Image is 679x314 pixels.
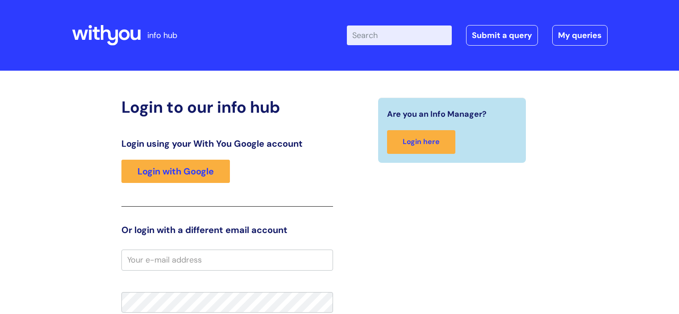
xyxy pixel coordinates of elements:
[121,160,230,183] a: Login with Google
[121,98,333,117] h2: Login to our info hub
[387,130,455,154] a: Login here
[147,28,177,42] p: info hub
[121,250,333,270] input: Your e-mail address
[121,225,333,235] h3: Or login with a different email account
[466,25,538,46] a: Submit a query
[552,25,608,46] a: My queries
[387,107,487,121] span: Are you an Info Manager?
[121,138,333,149] h3: Login using your With You Google account
[347,25,452,45] input: Search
